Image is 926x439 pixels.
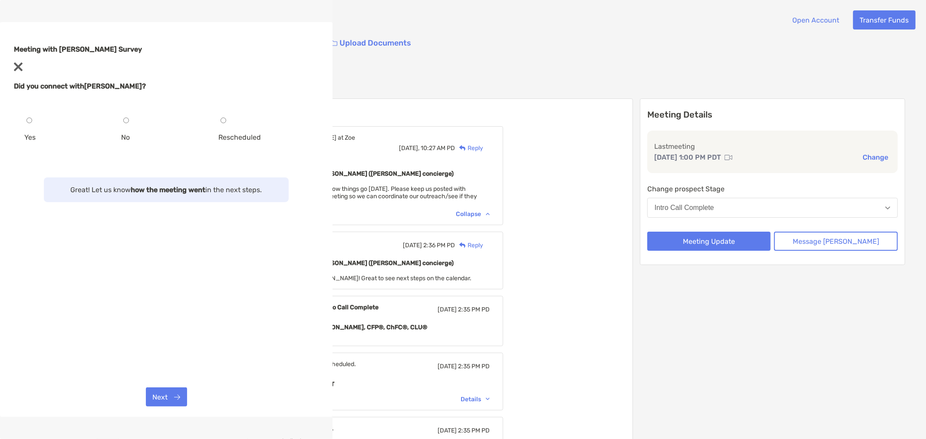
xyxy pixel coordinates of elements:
img: close modal [14,62,23,71]
p: Great! Let us know in the next steps. [53,184,280,195]
p: Rescheduled [218,132,308,143]
h4: Did you connect with [PERSON_NAME] ? [14,82,319,90]
h4: Meeting with [PERSON_NAME] Survey [14,45,319,53]
strong: how the meeting went [131,186,206,194]
input: No [123,118,129,123]
input: Yes [26,118,32,123]
button: Next [146,387,187,406]
input: Rescheduled [221,118,226,123]
p: No [121,132,211,143]
p: Yes [24,132,114,143]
